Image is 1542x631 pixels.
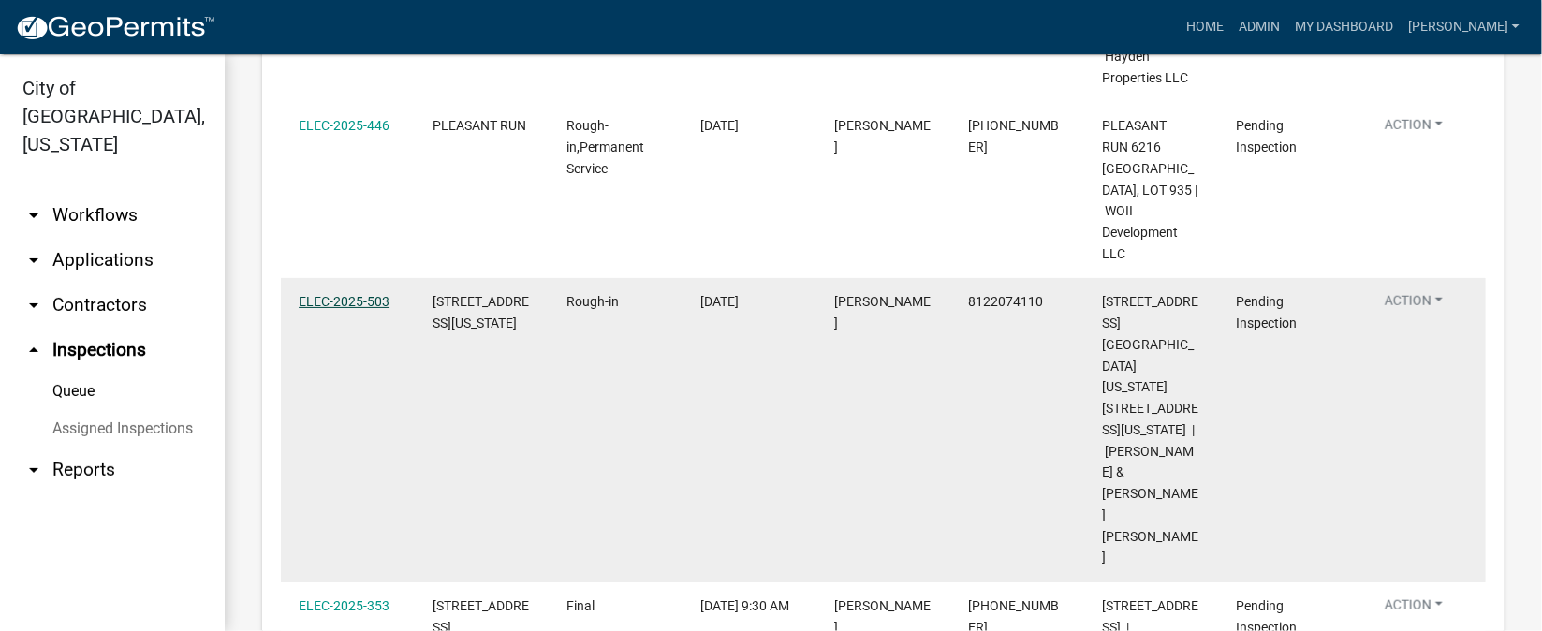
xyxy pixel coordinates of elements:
span: Craig Hinkle [834,294,931,330]
i: arrow_drop_down [22,459,45,481]
span: 55 VIRGINIA AVENUE [433,294,529,330]
span: PLEASANT RUN 6216 PLEASANT RUN, LOT 935 | WOII Development LLC [1102,118,1197,261]
a: ELEC-2025-503 [299,294,389,309]
span: Pending Inspection [1236,118,1297,154]
a: My Dashboard [1287,9,1401,45]
a: ELEC-2025-353 [299,598,389,613]
span: 502-905-7457 [968,118,1059,154]
div: [DATE] 9:30 AM [700,595,799,617]
span: Pending Inspection [1236,294,1297,330]
span: Rough-in,Permanent Service [566,118,644,176]
i: arrow_drop_down [22,294,45,316]
div: [DATE] [700,115,799,137]
i: arrow_drop_up [22,339,45,361]
div: [DATE] [700,291,799,313]
button: Action [1370,595,1458,623]
a: [PERSON_NAME] [1401,9,1527,45]
button: Action [1370,291,1458,318]
a: ELEC-2025-446 [299,118,389,133]
span: Cindy Hunton [834,118,931,154]
span: 716 CRESTVIEW COURT Apartment 1 /Storefront | Hayden Properties LLC [1102,7,1198,85]
i: arrow_drop_down [22,249,45,271]
span: Final [566,598,595,613]
a: Home [1179,9,1231,45]
i: arrow_drop_down [22,204,45,227]
button: Action [1370,115,1458,142]
a: Admin [1231,9,1287,45]
span: PLEASANT RUN [433,118,526,133]
span: 55 VIRGINIA AVENUE 55 Virginia Avenue | Smith Ronald L & Ann Irene [1102,294,1198,565]
span: Rough-in [566,294,619,309]
span: 8122074110 [968,294,1043,309]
